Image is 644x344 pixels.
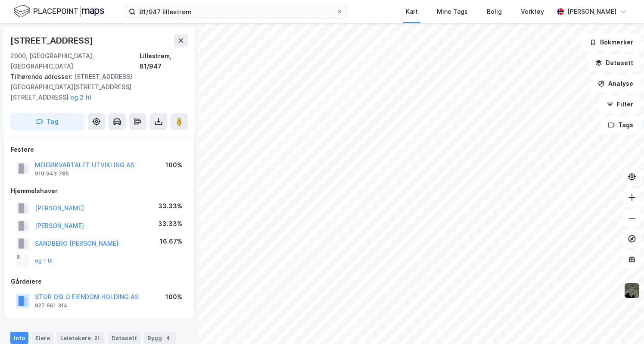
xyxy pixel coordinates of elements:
[158,219,182,229] div: 33.33%
[521,6,544,17] div: Verktøy
[136,5,336,18] input: Søk på adresse, matrikkel, gårdeiere, leietakere eller personer
[10,34,95,47] div: [STREET_ADDRESS]
[588,54,641,72] button: Datasett
[600,116,641,134] button: Tags
[567,6,616,17] div: [PERSON_NAME]
[164,334,172,342] div: 4
[599,96,641,113] button: Filter
[10,73,74,80] span: Tilhørende adresser:
[93,334,101,342] div: 21
[57,332,105,344] div: Leietakere
[437,6,468,17] div: Mine Tags
[487,6,502,17] div: Bolig
[601,303,644,344] div: Kontrollprogram for chat
[165,160,182,170] div: 100%
[160,236,182,247] div: 16.67%
[10,332,28,344] div: Info
[144,332,176,344] div: Bygg
[582,34,641,51] button: Bokmerker
[108,332,140,344] div: Datasett
[406,6,418,17] div: Kart
[11,276,187,287] div: Gårdeiere
[14,4,104,19] img: logo.f888ab2527a4732fd821a326f86c7f29.svg
[11,144,187,155] div: Festere
[624,282,640,299] img: 9k=
[601,303,644,344] iframe: Chat Widget
[10,72,181,103] div: [STREET_ADDRESS][GEOGRAPHIC_DATA][STREET_ADDRESS][STREET_ADDRESS]
[35,302,68,309] div: 927 661 314
[140,51,188,72] div: Lillestrøm, 81/947
[165,292,182,302] div: 100%
[591,75,641,92] button: Analyse
[10,51,140,72] div: 2000, [GEOGRAPHIC_DATA], [GEOGRAPHIC_DATA]
[32,332,53,344] div: Eiere
[11,186,187,196] div: Hjemmelshaver
[35,170,69,177] div: 919 943 785
[158,201,182,211] div: 33.33%
[10,113,84,130] button: Tag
